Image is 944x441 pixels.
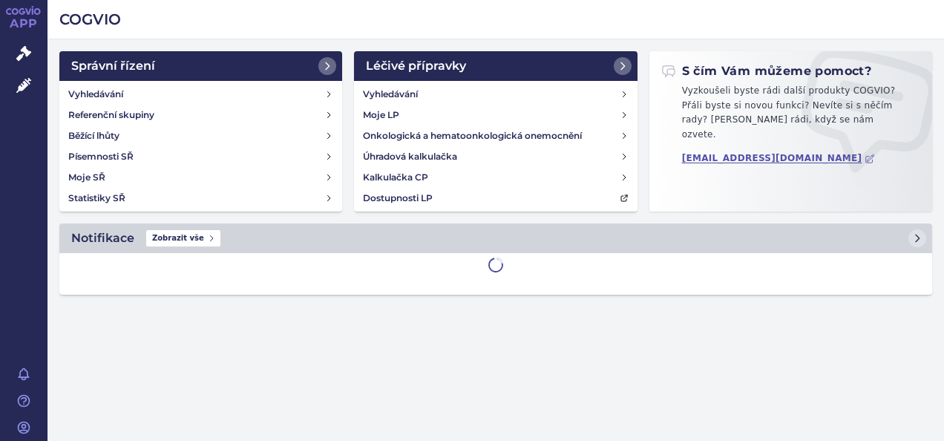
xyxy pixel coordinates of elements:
[59,223,932,253] a: NotifikaceZobrazit vše
[68,128,119,143] h4: Běžící lhůty
[62,188,339,209] a: Statistiky SŘ
[68,149,134,164] h4: Písemnosti SŘ
[62,146,339,167] a: Písemnosti SŘ
[71,229,134,247] h2: Notifikace
[661,63,872,79] h2: S čím Vám můžeme pomoct?
[357,146,634,167] a: Úhradová kalkulačka
[366,57,466,75] h2: Léčivé přípravky
[68,191,125,206] h4: Statistiky SŘ
[68,87,123,102] h4: Vyhledávání
[363,128,582,143] h4: Onkologická a hematoonkologická onemocnění
[363,191,433,206] h4: Dostupnosti LP
[363,87,418,102] h4: Vyhledávání
[363,108,399,122] h4: Moje LP
[62,125,339,146] a: Běžící lhůty
[363,170,428,185] h4: Kalkulačka CP
[62,167,339,188] a: Moje SŘ
[661,84,920,148] p: Vyzkoušeli byste rádi další produkty COGVIO? Přáli byste si novou funkci? Nevíte si s něčím rady?...
[62,84,339,105] a: Vyhledávání
[68,108,154,122] h4: Referenční skupiny
[59,51,342,81] a: Správní řízení
[146,230,220,246] span: Zobrazit vše
[363,149,457,164] h4: Úhradová kalkulačka
[357,188,634,209] a: Dostupnosti LP
[71,57,155,75] h2: Správní řízení
[357,84,634,105] a: Vyhledávání
[357,125,634,146] a: Onkologická a hematoonkologická onemocnění
[357,167,634,188] a: Kalkulačka CP
[62,105,339,125] a: Referenční skupiny
[68,170,105,185] h4: Moje SŘ
[354,51,637,81] a: Léčivé přípravky
[357,105,634,125] a: Moje LP
[682,153,876,164] a: [EMAIL_ADDRESS][DOMAIN_NAME]
[59,9,932,30] h2: COGVIO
